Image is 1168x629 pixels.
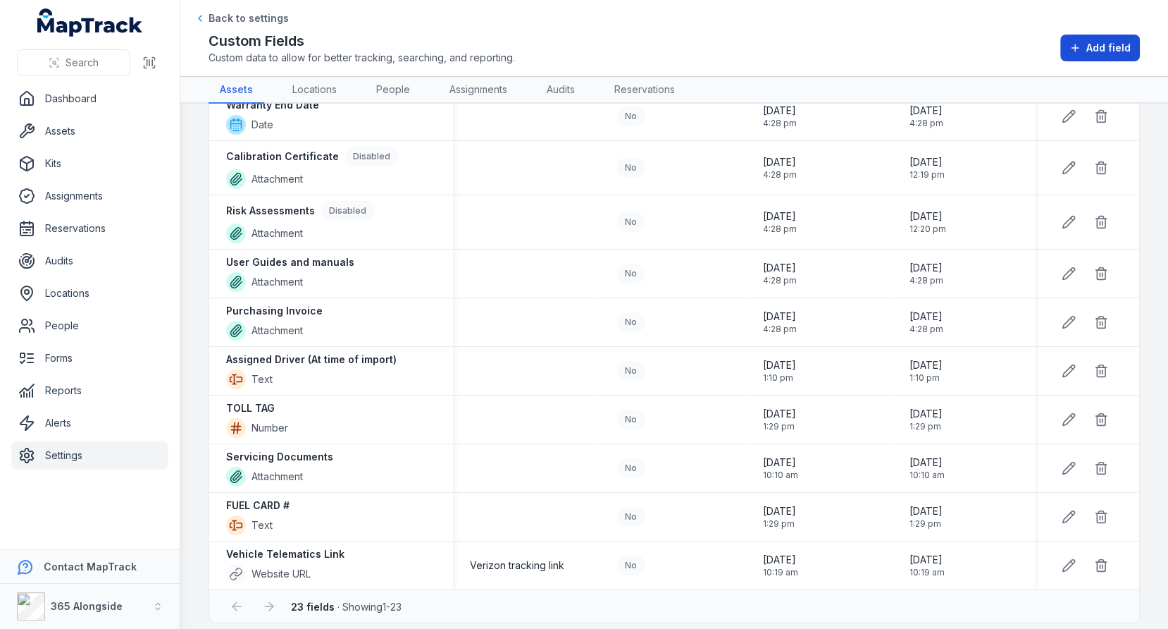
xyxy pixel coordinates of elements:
a: Forms [11,344,168,372]
span: [DATE] [909,358,942,372]
time: 26/08/2025, 4:28:25 pm [763,155,797,181]
time: 04/09/2025, 1:29:52 pm [909,504,942,530]
div: No [616,410,645,429]
time: 04/09/2025, 12:19:54 pm [909,155,944,181]
a: Assignments [11,182,168,210]
span: 10:19 am [909,567,944,578]
a: Assets [11,117,168,145]
span: [DATE] [763,104,797,118]
time: 26/08/2025, 4:28:25 pm [909,104,943,129]
span: · Showing 1 - 23 [291,601,402,613]
a: Back to settings [194,11,289,25]
span: 12:19 pm [909,169,944,181]
span: Custom data to allow for better tracking, searching, and reporting. [209,51,515,65]
span: [DATE] [909,155,944,169]
strong: Contact MapTrack [44,561,137,573]
span: [DATE] [763,456,798,470]
span: [DATE] [909,553,944,567]
strong: Assigned Driver (At time of import) [226,353,397,367]
button: Search [17,49,130,76]
a: Alerts [11,409,168,437]
a: Locations [281,77,348,104]
span: 10:19 am [763,567,798,578]
span: Text [251,372,273,386]
span: 10:10 am [909,470,944,481]
span: Add field [1086,41,1131,55]
time: 04/09/2025, 1:10:35 pm [763,358,796,384]
a: Reports [11,377,168,405]
div: Disabled [321,201,375,221]
div: No [616,312,645,332]
strong: 365 Alongside [51,600,123,612]
span: 4:28 pm [909,275,943,286]
a: Settings [11,441,168,470]
a: Dashboard [11,85,168,113]
span: [DATE] [763,504,796,518]
strong: Calibration Certificate [226,149,339,164]
span: [DATE] [909,456,944,470]
span: [DATE] [763,553,798,567]
span: 1:10 pm [763,372,796,384]
span: 4:28 pm [763,324,797,335]
time: 26/08/2025, 4:28:25 pm [909,261,943,286]
span: Attachment [251,275,303,289]
div: No [616,264,645,283]
span: [DATE] [763,358,796,372]
div: No [616,361,645,381]
span: Attachment [251,226,303,240]
time: 04/09/2025, 1:29:14 pm [909,407,942,432]
span: Attachment [251,172,303,186]
a: Assignments [438,77,518,104]
span: Verizon tracking link [470,558,564,573]
span: [DATE] [909,209,945,224]
span: 4:28 pm [763,169,797,181]
div: No [616,106,645,126]
strong: FUEL CARD # [226,499,290,513]
time: 29/08/2025, 10:10:59 am [909,456,944,481]
h2: Custom Fields [209,31,515,51]
div: No [616,458,645,478]
span: Attachment [251,470,303,484]
span: Date [251,118,273,132]
span: [DATE] [763,155,797,169]
time: 29/08/2025, 10:19:12 am [909,553,944,578]
time: 04/09/2025, 1:29:52 pm [763,504,796,530]
div: Disabled [344,147,399,166]
span: 4:28 pm [909,324,943,335]
div: No [616,212,645,232]
a: Locations [11,279,168,307]
span: Number [251,421,288,435]
span: [DATE] [909,261,943,275]
strong: Warranty End Date [226,98,319,112]
a: Audits [11,247,168,275]
a: Audits [535,77,586,104]
a: People [365,77,421,104]
span: 10:10 am [763,470,798,481]
time: 29/08/2025, 10:19:12 am [763,553,798,578]
span: [DATE] [909,310,943,324]
time: 26/08/2025, 4:28:25 pm [763,209,797,235]
time: 04/09/2025, 12:20:07 pm [909,209,945,235]
span: 12:20 pm [909,224,945,235]
time: 26/08/2025, 4:28:25 pm [909,310,943,335]
span: [DATE] [763,209,797,224]
span: Text [251,518,273,532]
span: 1:29 pm [763,421,796,432]
span: [DATE] [763,310,797,324]
a: MapTrack [37,8,143,37]
button: Add field [1060,35,1140,61]
time: 26/08/2025, 4:28:25 pm [763,104,797,129]
div: No [616,158,645,178]
span: [DATE] [909,407,942,421]
strong: Risk Assessments [226,204,315,218]
span: 4:28 pm [909,118,943,129]
a: Reservations [603,77,686,104]
a: Kits [11,149,168,178]
span: 1:29 pm [909,421,942,432]
span: [DATE] [763,261,797,275]
strong: Vehicle Telematics Link [226,547,344,561]
div: No [616,507,645,527]
span: Attachment [251,324,303,338]
span: 1:29 pm [763,518,796,530]
span: 4:28 pm [763,118,797,129]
